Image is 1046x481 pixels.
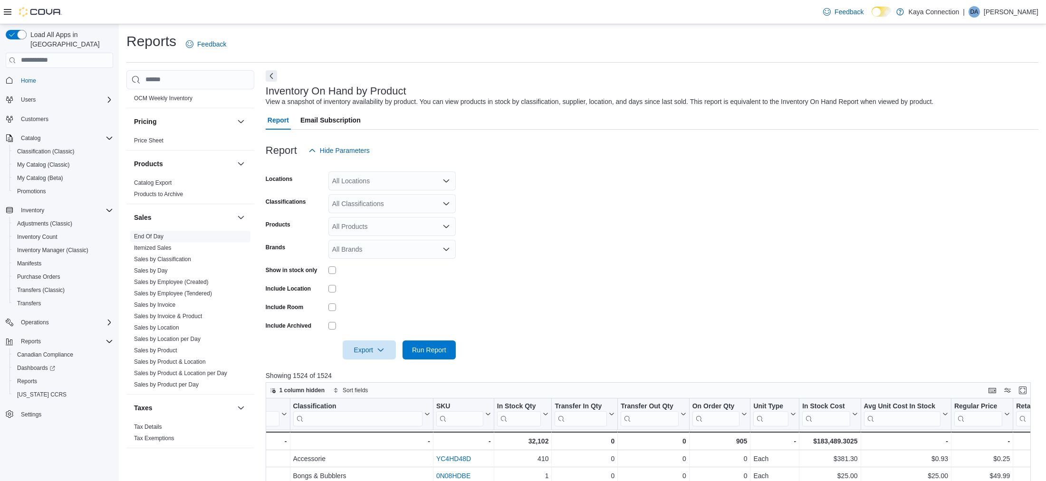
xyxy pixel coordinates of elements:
[134,358,206,365] a: Sales by Product & Location
[134,301,175,309] span: Sales by Invoice
[126,177,254,204] div: Products
[753,402,788,411] div: Unit Type
[497,402,541,411] div: In Stock Qty
[621,435,686,447] div: 0
[970,6,979,18] span: DA
[21,319,49,326] span: Operations
[21,411,41,418] span: Settings
[134,213,233,222] button: Sales
[134,213,152,222] h3: Sales
[21,115,48,123] span: Customers
[13,298,113,309] span: Transfers
[802,402,850,411] div: In Stock Cost
[436,472,470,480] a: 0N08HDBE
[134,347,177,354] span: Sales by Product
[692,435,748,447] div: 905
[293,402,422,426] div: Classification
[17,300,41,307] span: Transfers
[13,172,67,184] a: My Catalog (Beta)
[21,134,40,142] span: Catalog
[266,198,306,206] label: Classifications
[266,371,1038,380] p: Showing 1524 of 1524
[2,407,117,421] button: Settings
[17,377,37,385] span: Reports
[126,231,254,394] div: Sales
[10,375,117,388] button: Reports
[403,340,456,359] button: Run Report
[2,112,117,126] button: Customers
[13,389,113,400] span: Washington CCRS
[10,244,117,257] button: Inventory Manager (Classic)
[13,376,113,387] span: Reports
[10,270,117,283] button: Purchase Orders
[692,402,748,426] button: On Order Qty
[13,159,113,170] span: My Catalog (Classic)
[621,402,678,411] div: Transfer Out Qty
[329,385,372,396] button: Sort fields
[134,245,172,251] a: Itemized Sales
[134,233,163,240] span: End Of Day
[17,220,72,227] span: Adjustments (Classic)
[13,146,113,157] span: Classification (Classic)
[954,435,1010,447] div: -
[984,6,1038,18] p: [PERSON_NAME]
[802,402,857,426] button: In Stock Cost
[802,453,857,464] div: $381.30
[10,217,117,230] button: Adjustments (Classic)
[954,402,1010,426] button: Regular Price
[343,387,368,394] span: Sort fields
[17,75,113,86] span: Home
[497,435,549,447] div: 32,102
[235,402,247,414] button: Taxes
[872,7,892,17] input: Dark Mode
[987,385,998,396] button: Keyboard shortcuts
[13,245,113,256] span: Inventory Manager (Classic)
[555,402,607,411] div: Transfer In Qty
[621,402,686,426] button: Transfer Out Qty
[17,205,48,216] button: Inventory
[753,435,796,447] div: -
[134,179,172,187] span: Catalog Export
[134,290,212,297] a: Sales by Employee (Tendered)
[134,95,192,102] a: OCM Weekly Inventory
[293,435,430,447] div: -
[17,113,52,125] a: Customers
[21,338,41,345] span: Reports
[835,7,864,17] span: Feedback
[2,74,117,87] button: Home
[134,244,172,252] span: Itemized Sales
[17,351,73,358] span: Canadian Compliance
[1017,385,1028,396] button: Enter fullscreen
[10,145,117,158] button: Classification (Classic)
[17,113,113,125] span: Customers
[134,381,199,388] a: Sales by Product per Day
[266,175,293,183] label: Locations
[17,286,65,294] span: Transfers (Classic)
[436,402,491,426] button: SKU
[293,402,430,426] button: Classification
[555,402,607,426] div: Transfer In Qty
[266,145,297,156] h3: Report
[864,453,948,464] div: $0.93
[17,260,41,267] span: Manifests
[13,146,78,157] a: Classification (Classic)
[436,402,483,426] div: SKU URL
[134,423,162,431] span: Tax Details
[2,132,117,145] button: Catalog
[10,171,117,185] button: My Catalog (Beta)
[134,403,233,413] button: Taxes
[692,453,748,464] div: 0
[320,146,370,155] span: Hide Parameters
[864,402,940,426] div: Avg Unit Cost In Stock
[134,278,209,286] span: Sales by Employee (Created)
[13,362,59,374] a: Dashboards
[753,402,796,426] button: Unit Type
[10,283,117,297] button: Transfers (Classic)
[134,336,201,342] a: Sales by Location per Day
[134,190,183,198] span: Products to Archive
[17,205,113,216] span: Inventory
[692,402,740,426] div: On Order Qty
[864,402,940,411] div: Avg Unit Cost In Stock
